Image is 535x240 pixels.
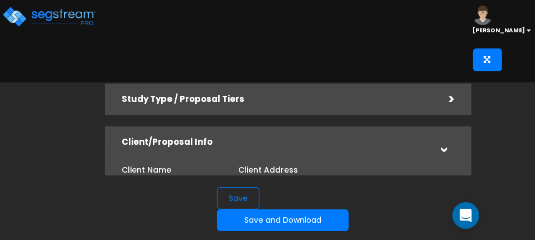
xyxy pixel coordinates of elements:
[452,202,479,229] div: Open Intercom Messenger
[435,131,452,153] div: >
[217,209,349,231] button: Save and Download
[2,6,97,28] img: logo_pro_r.png
[122,160,171,175] label: Client Name
[238,160,298,175] label: Client Address
[473,6,493,25] img: avatar.png
[432,91,455,108] div: >
[217,187,259,210] button: Save
[473,26,526,35] b: [PERSON_NAME]
[122,95,432,104] h5: Study Type / Proposal Tiers
[122,138,432,147] h5: Client/Proposal Info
